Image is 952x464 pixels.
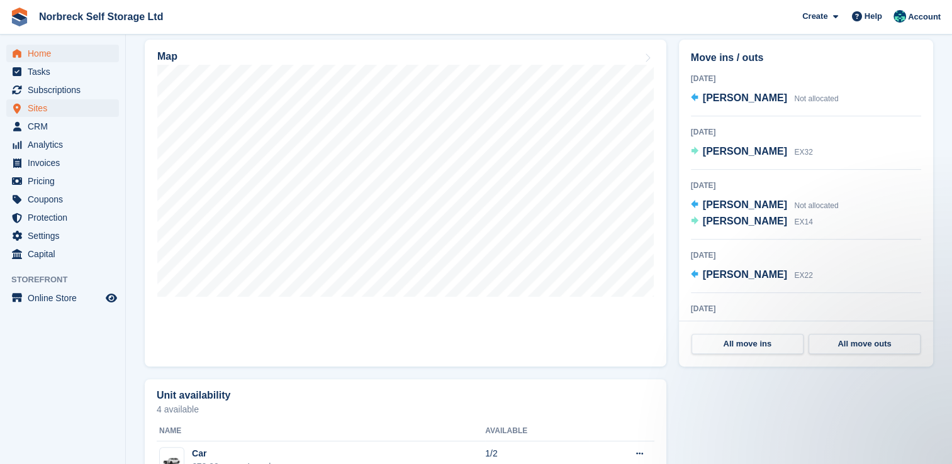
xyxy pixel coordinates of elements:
[691,180,921,191] div: [DATE]
[691,91,839,107] a: [PERSON_NAME] Not allocated
[893,10,906,23] img: Sally King
[28,191,103,208] span: Coupons
[802,10,827,23] span: Create
[28,99,103,117] span: Sites
[28,172,103,190] span: Pricing
[6,63,119,80] a: menu
[6,245,119,263] a: menu
[28,45,103,62] span: Home
[34,6,168,27] a: Norbreck Self Storage Ltd
[908,11,941,23] span: Account
[809,334,921,354] a: All move outs
[6,191,119,208] a: menu
[6,118,119,135] a: menu
[28,63,103,80] span: Tasks
[157,421,485,441] th: Name
[6,209,119,226] a: menu
[865,10,882,23] span: Help
[794,271,812,280] span: EX22
[11,273,125,286] span: Storefront
[28,227,103,245] span: Settings
[703,216,787,226] span: [PERSON_NAME]
[794,94,838,103] span: Not allocated
[104,290,119,306] a: Preview store
[703,199,787,210] span: [PERSON_NAME]
[794,148,812,157] span: EX32
[691,126,921,138] div: [DATE]
[6,172,119,190] a: menu
[157,405,654,414] p: 4 available
[485,421,589,441] th: Available
[691,197,839,214] a: [PERSON_NAME] Not allocated
[28,136,103,153] span: Analytics
[10,8,29,26] img: stora-icon-8386f47178a22dfd0bd8f6a31ec36ba5ce8667c1dd55bd0f319d3a0aa187defe.svg
[6,154,119,172] a: menu
[703,269,787,280] span: [PERSON_NAME]
[691,214,813,230] a: [PERSON_NAME] EX14
[28,289,103,307] span: Online Store
[691,73,921,84] div: [DATE]
[691,144,813,160] a: [PERSON_NAME] EX32
[6,45,119,62] a: menu
[703,92,787,103] span: [PERSON_NAME]
[28,154,103,172] span: Invoices
[703,146,787,157] span: [PERSON_NAME]
[6,81,119,99] a: menu
[6,136,119,153] a: menu
[145,40,666,367] a: Map
[6,99,119,117] a: menu
[794,201,838,210] span: Not allocated
[6,227,119,245] a: menu
[691,267,813,284] a: [PERSON_NAME] EX22
[692,334,804,354] a: All move ins
[28,245,103,263] span: Capital
[157,51,177,62] h2: Map
[6,289,119,307] a: menu
[691,303,921,314] div: [DATE]
[691,50,921,65] h2: Move ins / outs
[192,447,277,460] div: Car
[794,218,812,226] span: EX14
[28,209,103,226] span: Protection
[28,118,103,135] span: CRM
[28,81,103,99] span: Subscriptions
[157,390,230,401] h2: Unit availability
[691,250,921,261] div: [DATE]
